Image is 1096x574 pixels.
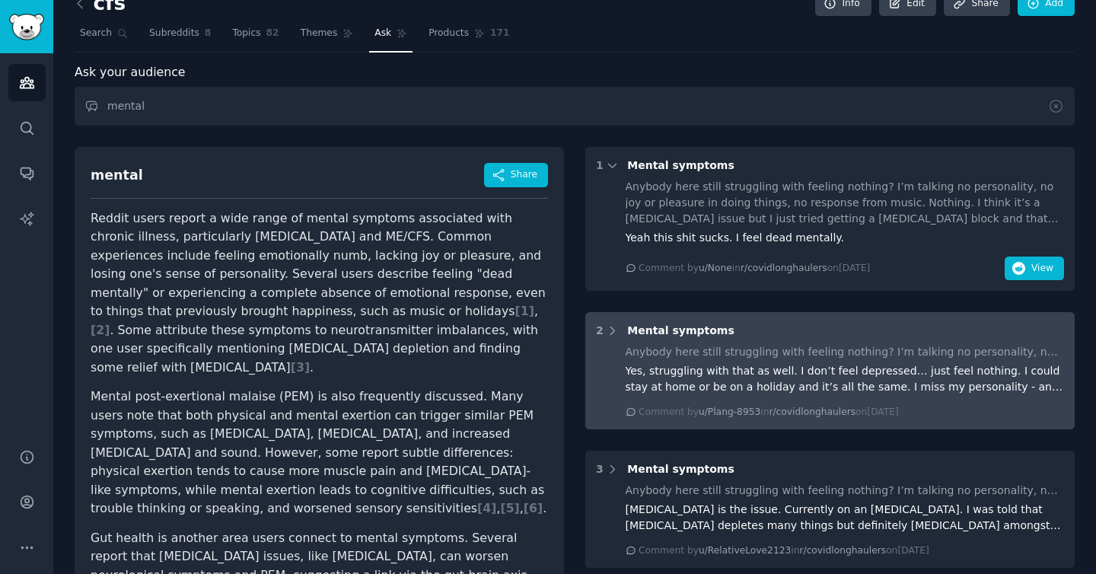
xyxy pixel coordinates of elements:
[1005,265,1064,277] a: View
[799,545,886,556] span: r/covidlonghaulers
[626,483,1065,499] div: Anybody here still struggling with feeling nothing? I’m talking no personality, no joy or pleasur...
[524,501,543,515] span: [ 6 ]
[639,406,899,419] div: Comment by in on [DATE]
[301,27,338,40] span: Themes
[699,545,791,556] span: u/RelativeLove2123
[596,158,604,174] div: 1
[75,21,133,53] a: Search
[596,461,604,477] div: 3
[639,262,870,276] div: Comment by in on [DATE]
[232,27,260,40] span: Topics
[596,323,604,339] div: 2
[626,230,1065,246] div: Yeah this shit sucks. I feel dead mentally.
[626,363,1065,395] div: Yes, struggling with that as well. I don’t feel depressed… just feel nothing. I could stay at hom...
[626,179,1065,227] div: Anybody here still struggling with feeling nothing? I’m talking no personality, no joy or pleasur...
[484,163,548,187] button: Share
[369,21,413,53] a: Ask
[741,263,827,273] span: r/covidlonghaulers
[144,21,216,53] a: Subreddits8
[295,21,359,53] a: Themes
[91,323,110,337] span: [ 2 ]
[75,87,1075,126] input: Ask this audience a question...
[515,304,534,318] span: [ 1 ]
[626,502,1065,534] div: [MEDICAL_DATA] is the issue. Currently on an [MEDICAL_DATA]. I was told that [MEDICAL_DATA] deple...
[423,21,515,53] a: Products171
[91,166,143,185] div: mental
[1005,257,1064,281] button: View
[627,159,734,171] span: Mental symptoms
[477,501,496,515] span: [ 4 ]
[769,407,855,417] span: r/covidlonghaulers
[639,544,929,558] div: Comment by in on [DATE]
[500,501,519,515] span: [ 5 ]
[1031,262,1053,276] span: View
[699,407,760,417] span: u/Plang-8953
[149,27,199,40] span: Subreddits
[699,263,732,273] span: u/None
[627,324,734,336] span: Mental symptoms
[626,344,1065,360] div: Anybody here still struggling with feeling nothing? I’m talking no personality, no joy or pleasur...
[429,27,469,40] span: Products
[9,14,44,40] img: GummySearch logo
[374,27,391,40] span: Ask
[227,21,284,53] a: Topics82
[205,27,212,40] span: 8
[266,27,279,40] span: 82
[80,27,112,40] span: Search
[291,360,310,375] span: [ 3 ]
[75,63,186,82] span: Ask your audience
[511,168,537,182] span: Share
[91,209,548,378] p: Reddit users report a wide range of mental symptoms associated with chronic illness, particularly...
[91,387,548,518] p: Mental post-exertional malaise (PEM) is also frequently discussed. Many users note that both phys...
[490,27,510,40] span: 171
[627,463,734,475] span: Mental symptoms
